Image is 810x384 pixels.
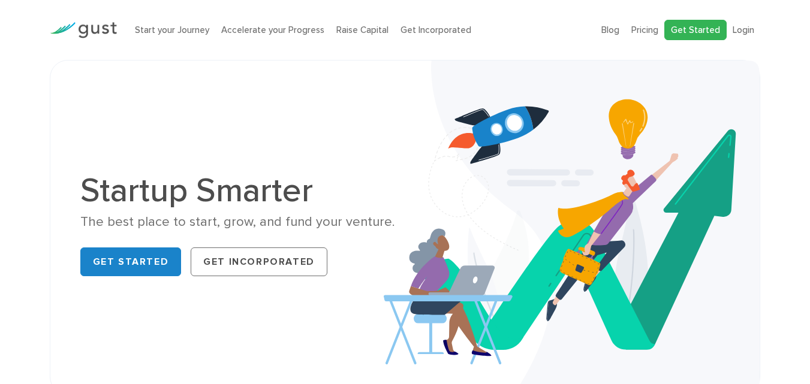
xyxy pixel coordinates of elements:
[135,25,209,35] a: Start your Journey
[336,25,389,35] a: Raise Capital
[733,25,754,35] a: Login
[50,22,117,38] img: Gust Logo
[80,174,396,207] h1: Startup Smarter
[191,247,327,276] a: Get Incorporated
[80,213,396,231] div: The best place to start, grow, and fund your venture.
[601,25,619,35] a: Blog
[80,247,182,276] a: Get Started
[664,20,727,41] a: Get Started
[221,25,324,35] a: Accelerate your Progress
[631,25,658,35] a: Pricing
[401,25,471,35] a: Get Incorporated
